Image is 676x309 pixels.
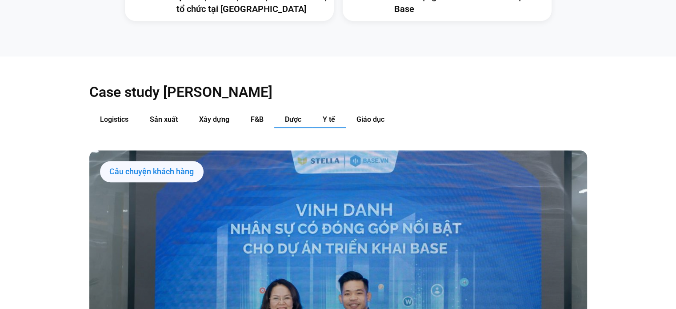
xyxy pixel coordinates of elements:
span: Dược [285,115,301,124]
h2: Case study [PERSON_NAME] [89,83,587,101]
div: Câu chuyện khách hàng [100,161,204,182]
span: Giáo dục [356,115,384,124]
span: Xây dựng [199,115,229,124]
span: Logistics [100,115,128,124]
span: Y tế [323,115,335,124]
span: F&B [251,115,264,124]
span: Sản xuất [150,115,178,124]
